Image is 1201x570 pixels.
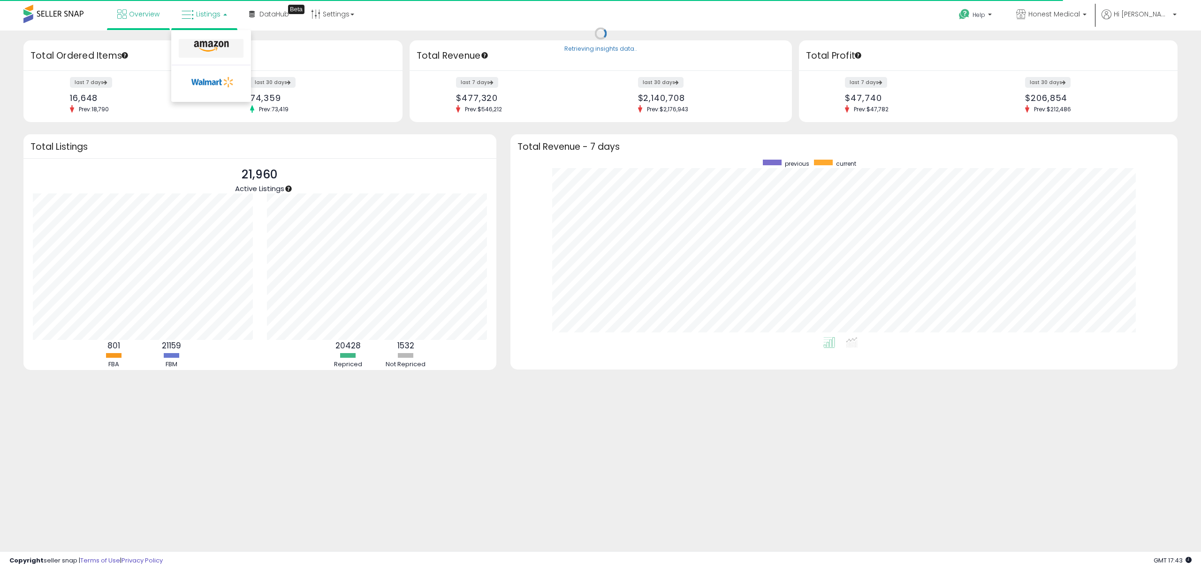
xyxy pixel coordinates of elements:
h3: Total Profit [806,49,1171,62]
span: Help [973,11,985,19]
label: last 30 days [1025,77,1071,88]
span: Honest Medical [1028,9,1080,19]
label: last 7 days [70,77,112,88]
div: Retrieving insights data.. [564,45,637,54]
span: Listings [196,9,220,19]
div: $206,854 [1025,93,1161,103]
h3: Total Ordered Items [30,49,395,62]
span: Hi [PERSON_NAME] [1114,9,1170,19]
div: Tooltip anchor [284,185,293,193]
b: 1532 [397,340,414,351]
span: current [836,160,856,168]
label: last 7 days [845,77,887,88]
label: last 30 days [638,77,684,88]
b: 801 [107,340,120,351]
a: Help [951,1,1001,31]
span: Prev: 73,419 [254,105,293,113]
div: Tooltip anchor [288,5,304,14]
div: Tooltip anchor [480,51,489,60]
span: Prev: 18,790 [74,105,114,113]
div: Tooltip anchor [854,51,862,60]
span: DataHub [259,9,289,19]
label: last 7 days [456,77,498,88]
div: Not Repriced [378,360,434,369]
span: Prev: $212,486 [1029,105,1076,113]
div: FBA [86,360,142,369]
div: $477,320 [456,93,593,103]
b: 20428 [335,340,361,351]
div: $2,140,708 [638,93,775,103]
p: 21,960 [235,166,284,184]
span: Prev: $47,782 [849,105,893,113]
span: Prev: $2,176,943 [642,105,693,113]
span: previous [785,160,809,168]
div: 16,648 [70,93,206,103]
div: 74,359 [250,93,386,103]
span: Prev: $546,212 [460,105,507,113]
span: Overview [129,9,160,19]
div: Repriced [320,360,376,369]
b: 21159 [162,340,181,351]
i: Get Help [958,8,970,20]
div: Tooltip anchor [121,51,129,60]
h3: Total Listings [30,143,489,150]
label: last 30 days [250,77,296,88]
div: FBM [144,360,200,369]
a: Hi [PERSON_NAME] [1102,9,1177,31]
div: $47,740 [845,93,981,103]
h3: Total Revenue - 7 days [517,143,1171,150]
span: Active Listings [235,184,284,193]
h3: Total Revenue [417,49,785,62]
